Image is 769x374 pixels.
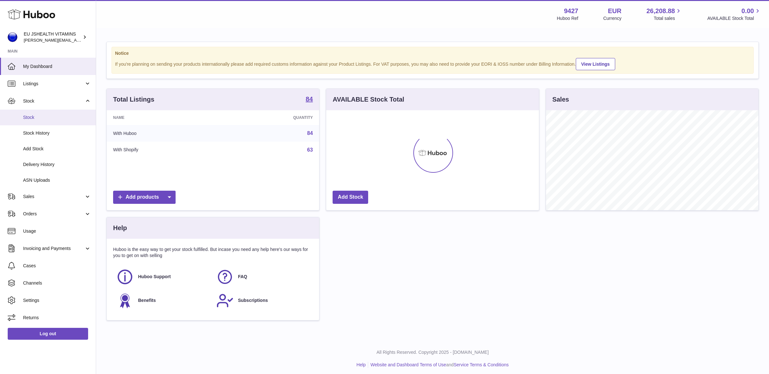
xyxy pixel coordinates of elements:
p: Huboo is the easy way to get your stock fulfilled. But incase you need any help here's our ways f... [113,246,313,259]
span: Total sales [654,15,682,21]
li: and [368,362,509,368]
strong: EUR [608,7,621,15]
a: Service Terms & Conditions [454,362,509,367]
a: Website and Dashboard Terms of Use [370,362,446,367]
td: With Huboo [107,125,221,142]
span: 0.00 [741,7,754,15]
a: Huboo Support [116,268,210,286]
span: AVAILABLE Stock Total [707,15,761,21]
span: Listings [23,81,84,87]
span: Subscriptions [238,297,268,303]
span: Stock [23,98,84,104]
div: Huboo Ref [557,15,578,21]
a: Benefits [116,292,210,309]
div: EU JSHEALTH VITAMINS [24,31,81,43]
th: Name [107,110,221,125]
span: Stock History [23,130,91,136]
a: Help [357,362,366,367]
span: My Dashboard [23,63,91,70]
a: Log out [8,328,88,339]
span: Benefits [138,297,156,303]
strong: Notice [115,50,750,56]
span: Huboo Support [138,274,171,280]
a: 84 [307,130,313,136]
span: Usage [23,228,91,234]
a: Subscriptions [216,292,310,309]
span: Returns [23,315,91,321]
span: Sales [23,194,84,200]
span: Stock [23,114,91,121]
a: 84 [306,96,313,104]
a: View Listings [576,58,615,70]
img: laura@jessicasepel.com [8,32,17,42]
span: ASN Uploads [23,177,91,183]
a: 0.00 AVAILABLE Stock Total [707,7,761,21]
span: Orders [23,211,84,217]
div: If you're planning on sending your products internationally please add required customs informati... [115,57,750,70]
span: Delivery History [23,162,91,168]
strong: 84 [306,96,313,102]
a: 63 [307,147,313,153]
a: 26,208.88 Total sales [646,7,682,21]
a: Add Stock [333,191,368,204]
th: Quantity [221,110,319,125]
span: Channels [23,280,91,286]
h3: Total Listings [113,95,154,104]
a: Add products [113,191,176,204]
span: Invoicing and Payments [23,245,84,252]
h3: AVAILABLE Stock Total [333,95,404,104]
span: Add Stock [23,146,91,152]
span: [PERSON_NAME][EMAIL_ADDRESS][DOMAIN_NAME] [24,37,128,43]
div: Currency [603,15,622,21]
span: Settings [23,297,91,303]
strong: 9427 [564,7,578,15]
h3: Help [113,224,127,232]
span: 26,208.88 [646,7,675,15]
h3: Sales [552,95,569,104]
a: FAQ [216,268,310,286]
span: Cases [23,263,91,269]
td: With Shopify [107,142,221,158]
span: FAQ [238,274,247,280]
p: All Rights Reserved. Copyright 2025 - [DOMAIN_NAME] [101,349,764,355]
